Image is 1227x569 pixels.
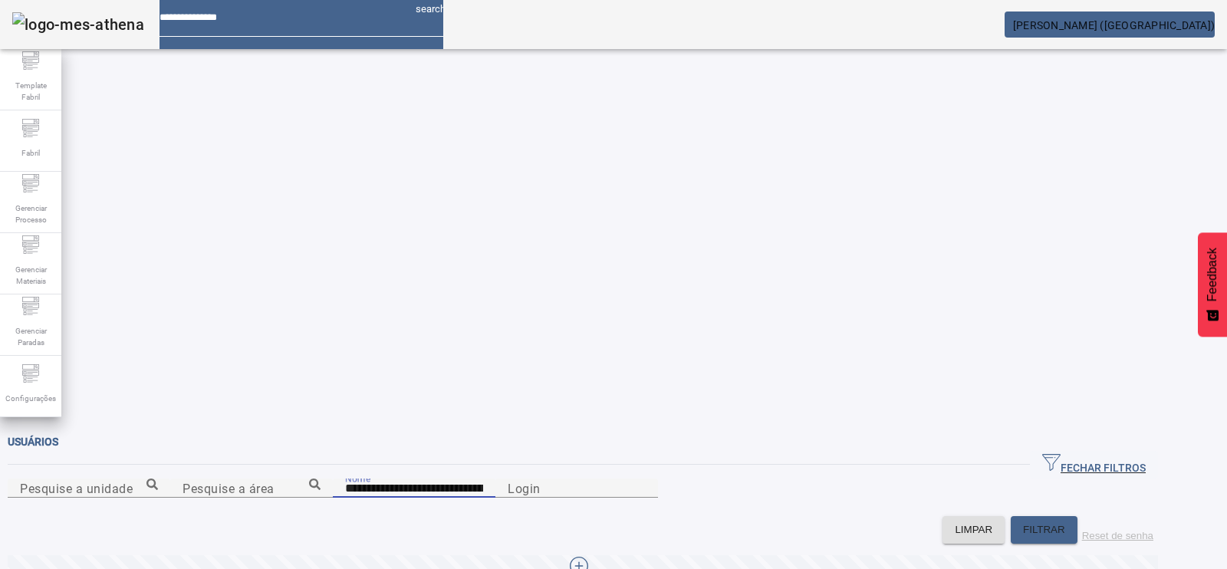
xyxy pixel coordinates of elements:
[1042,453,1146,476] span: FECHAR FILTROS
[20,479,158,498] input: Number
[1082,530,1153,541] label: Reset de senha
[12,12,144,37] img: logo-mes-athena
[1206,248,1219,301] span: Feedback
[20,481,133,495] mat-label: Pesquise a unidade
[955,522,992,538] span: LIMPAR
[1023,522,1065,538] span: FILTRAR
[345,472,370,483] mat-label: Nome
[1013,19,1215,31] span: [PERSON_NAME] ([GEOGRAPHIC_DATA])
[942,516,1005,544] button: LIMPAR
[8,436,58,448] span: Usuários
[1,388,61,409] span: Configurações
[8,75,54,107] span: Template Fabril
[1011,516,1077,544] button: FILTRAR
[17,143,44,163] span: Fabril
[183,479,321,498] input: Number
[8,321,54,353] span: Gerenciar Paradas
[8,259,54,291] span: Gerenciar Materiais
[1077,516,1158,544] button: Reset de senha
[1198,232,1227,337] button: Feedback - Mostrar pesquisa
[508,481,541,495] mat-label: Login
[1030,451,1158,479] button: FECHAR FILTROS
[8,198,54,230] span: Gerenciar Processo
[183,481,275,495] mat-label: Pesquise a área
